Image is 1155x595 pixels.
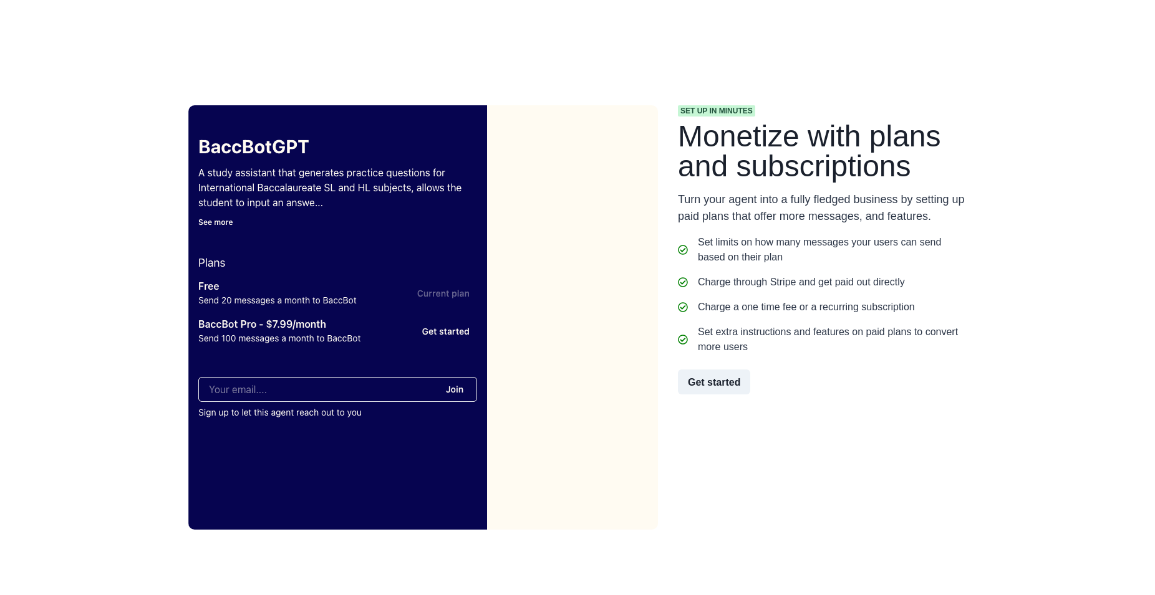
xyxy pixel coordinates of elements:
img: Screenshot of paid plans [188,105,658,530]
p: Turn your agent into a fully fledged business by setting up paid plans that offer more messages, ... [678,191,967,225]
p: Charge through Stripe and get paid out directly [698,275,905,290]
span: Set up in minutes [678,105,755,117]
h1: Monetize with plans and subscriptions [678,121,967,181]
p: Set limits on how many messages your users can send based on their plan [698,235,967,265]
button: Get started [678,369,750,394]
a: Get started [678,369,967,394]
p: Charge a one time fee or a recurring subscription [698,300,915,315]
p: Set extra instructions and features on paid plans to convert more users [698,325,967,355]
